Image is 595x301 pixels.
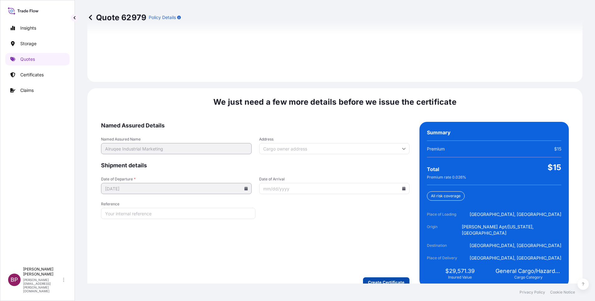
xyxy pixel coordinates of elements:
p: Storage [20,41,36,47]
span: Premium rate 0.026 % [427,175,466,180]
p: Certificates [20,72,44,78]
span: [PERSON_NAME] Apt/[US_STATE], [GEOGRAPHIC_DATA] [462,224,561,236]
a: Privacy Policy [520,290,545,295]
p: Insights [20,25,36,31]
a: Storage [5,37,70,50]
input: mm/dd/yyyy [101,183,252,194]
span: Cargo Category [514,275,543,280]
span: BP [11,277,18,283]
p: Policy Details [149,14,176,21]
a: Cookie Notice [550,290,575,295]
span: Named Assured Name [101,137,252,142]
span: Summary [427,129,451,136]
span: Shipment details [101,162,409,169]
input: Your internal reference [101,208,255,219]
p: Claims [20,87,34,93]
span: Insured Value [448,275,472,280]
div: All risk coverage [427,191,465,201]
p: Quote 62979 [87,12,146,22]
span: Premium [427,146,445,152]
span: Date of Departure [101,177,252,182]
span: Reference [101,202,255,207]
a: Claims [5,84,70,97]
p: [PERSON_NAME][EMAIL_ADDRESS][PERSON_NAME][DOMAIN_NAME] [23,278,62,293]
a: Certificates [5,69,70,81]
a: Insights [5,22,70,34]
button: Create Certificate [363,277,409,287]
span: Place of Loading [427,211,462,217]
p: [PERSON_NAME] [PERSON_NAME] [23,267,62,277]
input: mm/dd/yyyy [259,183,410,194]
span: We just need a few more details before we issue the certificate [213,97,457,107]
span: General Cargo/Hazardous Material [496,267,561,275]
p: Create Certificate [368,279,404,285]
span: Total [427,166,439,172]
span: [GEOGRAPHIC_DATA], [GEOGRAPHIC_DATA] [470,255,561,261]
span: Destination [427,242,462,249]
a: Quotes [5,53,70,65]
span: Date of Arrival [259,177,410,182]
span: $15 [548,162,561,172]
span: $15 [554,146,561,152]
span: Address [259,137,410,142]
span: Origin [427,224,462,236]
span: Named Assured Details [101,122,409,129]
span: [GEOGRAPHIC_DATA], [GEOGRAPHIC_DATA] [470,242,561,249]
span: [GEOGRAPHIC_DATA], [GEOGRAPHIC_DATA] [470,211,561,217]
p: Quotes [20,56,35,62]
span: Place of Delivery [427,255,462,261]
span: $29,571.39 [445,267,475,275]
input: Cargo owner address [259,143,410,154]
